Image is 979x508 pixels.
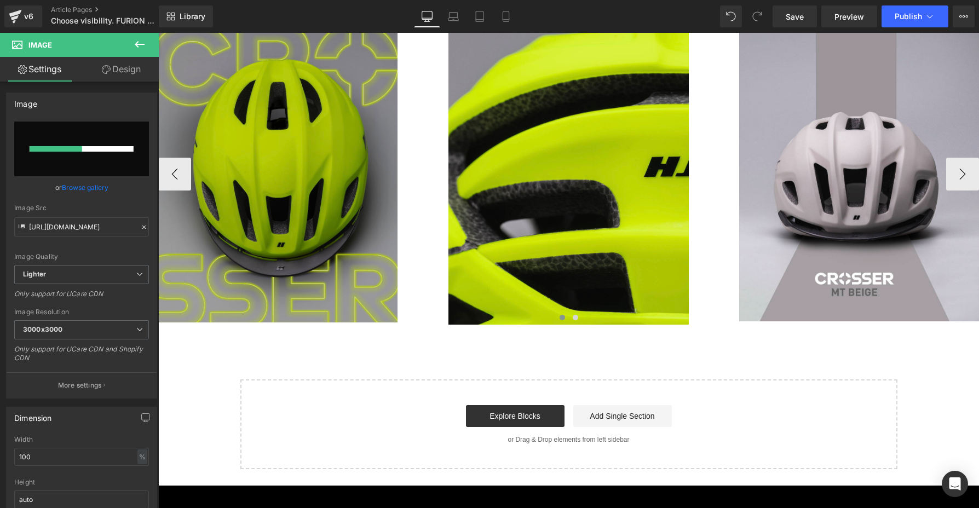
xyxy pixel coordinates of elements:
a: Laptop [440,5,467,27]
h2: HJC [411,475,428,487]
span: Preview [834,11,864,22]
div: Open Intercom Messenger [942,471,968,497]
div: Height [14,478,149,486]
h2: HELMETS [499,475,540,487]
div: Only support for UCare CDN and Shopify CDN [14,345,149,370]
div: Dimension [14,407,52,423]
button: Redo [746,5,768,27]
a: v6 [4,5,42,27]
b: 3000x3000 [23,325,62,333]
button: More settings [7,372,157,398]
h2: CONTACT [677,475,719,487]
div: Image Resolution [14,308,149,316]
div: Image [14,93,37,108]
a: Desktop [414,5,440,27]
div: Image Src [14,204,149,212]
h2: MEDIA [589,475,616,487]
b: Lighter [23,270,46,278]
a: Explore Blocks [308,372,406,394]
p: or Drag & Drop elements from left sidebar [100,403,722,411]
a: Browse gallery [62,178,108,197]
a: New Library [159,5,213,27]
span: Choose visibility. FURION 3 Neon Orange. [51,16,156,25]
a: Mobile [493,5,519,27]
button: More [953,5,975,27]
div: or [14,182,149,193]
a: Preview [821,5,877,27]
div: v6 [22,9,36,24]
div: % [137,449,147,464]
input: Link [14,217,149,236]
button: Undo [720,5,742,27]
span: Save [786,11,804,22]
span: Publish [895,12,922,21]
span: Library [180,11,205,21]
a: Article Pages [51,5,177,14]
div: Width [14,436,149,443]
a: Add Single Section [415,372,514,394]
p: More settings [58,380,102,390]
a: Tablet [467,5,493,27]
button: Publish [882,5,948,27]
div: Image Quality [14,253,149,261]
div: Only support for UCare CDN [14,290,149,305]
a: Design [82,57,161,82]
input: auto [14,448,149,466]
span: Image [28,41,52,49]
